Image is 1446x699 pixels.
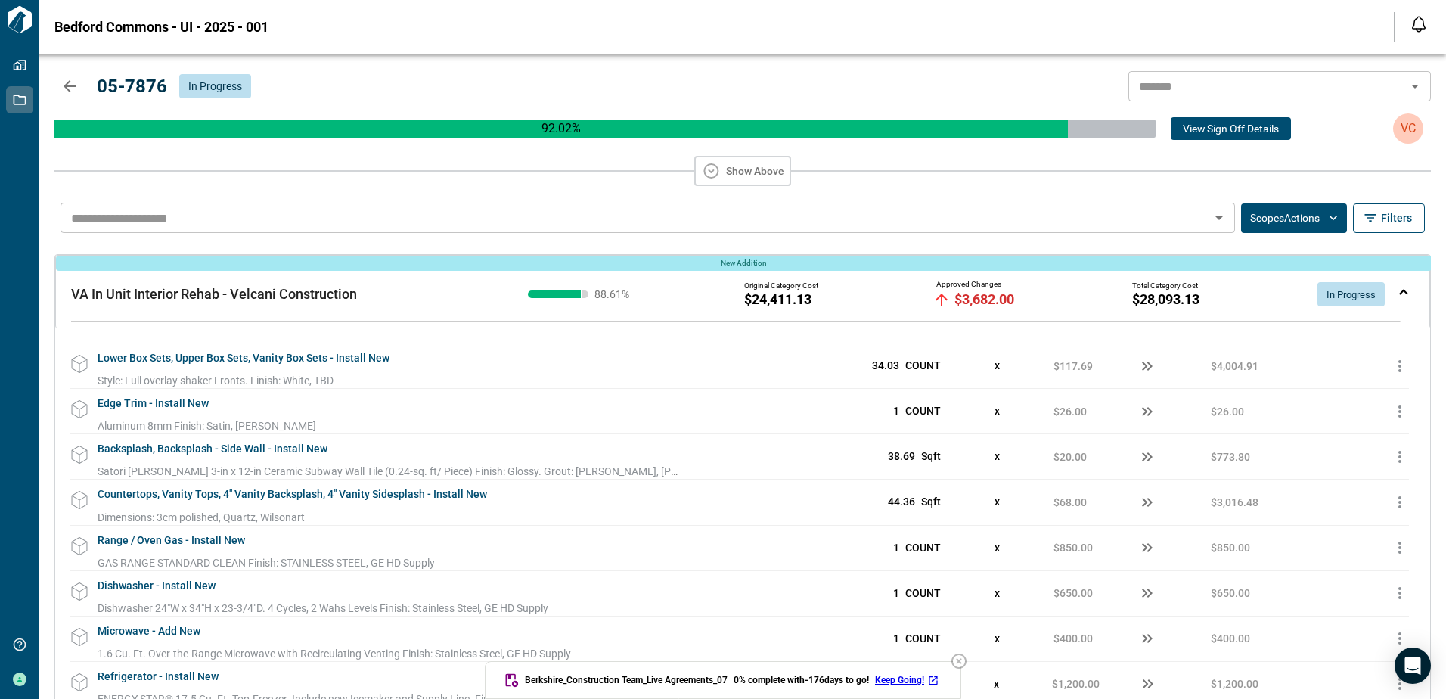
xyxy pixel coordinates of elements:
span: 1 [893,587,899,599]
span: $28,093.13 [1132,292,1199,307]
span: Sqft [921,450,941,462]
button: Show Above [694,156,791,186]
span: Total Category Cost [1132,281,1198,290]
span: $1,200.00 [1052,676,1100,691]
span: COUNT [905,542,941,554]
span: Backsplash, Backsplash - Side Wall - Install New [98,434,327,464]
span: $400.00 [1053,631,1093,646]
span: 1 [893,632,899,645]
span: Lower Box Sets, Upper Box Sets, Vanity Box Sets - Install New [98,343,389,373]
span: Berkshire_Construction Team_Live Agreements_07 [525,674,728,686]
span: Style: Full overlay shaker Fronts. Finish: White, TBD [98,374,334,387]
span: $117.69 [1053,359,1093,374]
span: COUNT [905,405,941,417]
button: View Sign Off Details [1171,117,1291,140]
span: 1.6 Cu. Ft. Over-the-Range Microwave with Recirculating Venting Finish: Stainless Steel, GE HD Su... [98,648,571,660]
span: Satori Pearl White 3-in x 12-in Ceramic Subway Wall Tile (0.24-sq. ft/ Piece) Finish: Glossy. Gro... [98,465,742,477]
span: x [995,496,1000,508]
button: ScopesActions [1241,203,1347,233]
span: $20.00 [1053,449,1087,464]
span: Refrigerator - Install New [98,662,219,691]
span: 1 [893,405,899,417]
span: 38.69 [888,450,915,462]
span: 34.03 [872,359,899,371]
p: 92.02 % [54,120,1068,138]
span: x [995,405,1000,417]
span: COUNT [905,587,941,599]
span: $850.00 [1053,540,1093,555]
span: x [995,632,1000,645]
div: New AdditionVA In Unit Interior Rehab - Velcani Construction88.61%Original Category Cost$24,411.1... [55,255,1430,328]
span: 88.61 % [594,289,640,300]
span: Sqft [921,496,941,508]
span: In Progress [188,80,242,92]
button: Open [1209,207,1230,228]
span: x [995,450,1000,462]
span: $26.00 [1211,404,1244,419]
span: Approved Changes [936,280,1001,289]
span: $773.80 [1211,449,1250,464]
button: Open [1404,76,1426,97]
span: 44.36 [888,496,915,508]
span: 05-7876 [97,76,167,97]
span: GAS RANGE STANDARD CLEAN Finish: STAINLESS STEEL, GE HD Supply [98,557,435,569]
div: Open Intercom Messenger [1395,648,1431,684]
span: Filters [1381,210,1412,225]
span: Original Category Cost [744,281,818,290]
span: $68.00 [1053,495,1087,510]
p: VC [1401,120,1416,138]
span: x [995,542,1000,554]
span: $24,411.13 [744,292,811,307]
span: 1 [893,542,899,554]
span: $650.00 [1053,586,1093,601]
button: Filters [1353,203,1425,233]
span: Bedford Commons - UI - 2025 - 001 [54,20,268,35]
span: x [995,359,1000,371]
span: $3,682.00 [954,292,1014,307]
span: Countertops, Vanity Tops, 4" Vanity Backsplash, 4" Vanity Sidesplash - Install New [98,480,487,509]
span: 0 % complete with -176 days to go! [734,674,869,686]
span: x [994,678,999,690]
span: Microwave - Add New [98,617,200,646]
span: $850.00 [1211,540,1250,555]
span: $4,004.91 [1211,359,1258,374]
span: $400.00 [1211,631,1250,646]
span: $1,200.00 [1211,676,1258,691]
span: $3,016.48 [1211,495,1258,510]
a: Keep Going! [875,674,942,686]
span: COUNT [905,359,941,371]
span: Edge Trim - Install New [98,389,209,418]
span: VA In Unit Interior Rehab - Velcani Construction [71,286,357,302]
span: Range / Oven Gas - Install New [98,526,245,555]
span: $650.00 [1211,586,1250,601]
span: COUNT [905,632,941,645]
div: Completed & Invoiced $24893.13 (92.02%) [54,120,1068,138]
span: In Progress [1317,289,1385,300]
span: Dimensions: 3cm polished, Quartz, Wilsonart [98,511,305,523]
span: Dishwasher 24"W x 34"H x 23-3/4"D. 4 Cycles, 2 Wahs Levels Finish: Stainless Steel, GE HD Supply [98,602,548,614]
span: $26.00 [1053,404,1087,419]
button: Open notification feed [1407,12,1431,36]
span: x [995,587,1000,599]
span: Dishwasher - Install New [98,571,216,601]
span: Aluminum 8mm Finish: Satin, Schluter [98,420,316,432]
img: expand [1399,289,1408,295]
